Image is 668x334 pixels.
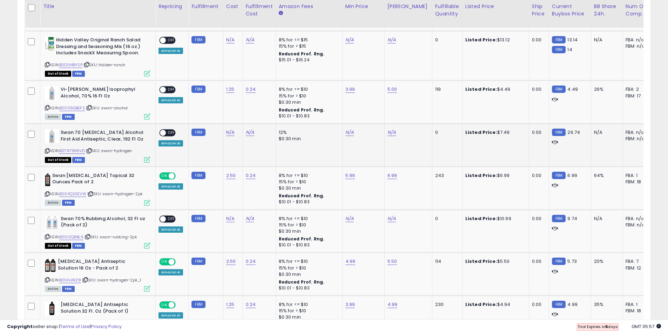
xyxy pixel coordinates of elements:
[191,129,205,136] small: FBM
[532,258,544,265] div: 0.00
[279,93,337,99] div: 15% for > $10
[191,36,205,43] small: FBM
[246,215,254,222] a: N/A
[59,234,83,240] a: B0012Q8BL6
[175,259,186,265] span: OFF
[279,258,337,265] div: 8% for <= $10
[465,258,497,265] b: Listed Price:
[246,258,256,265] a: 0.24
[43,3,153,10] div: Title
[552,129,566,136] small: FBM
[345,86,355,93] a: 3.99
[158,312,183,319] div: Amazon AI
[82,277,141,283] span: | SKU: swan-hydrogen-2pk_1
[191,301,205,308] small: FBM
[279,185,337,191] div: $0.30 min
[567,86,578,93] span: 4.49
[58,258,143,273] b: [MEDICAL_DATA] Antiseptic Solution 16 Oz - Pack of 2
[594,86,617,93] div: 26%
[83,62,125,68] span: | SKU: hidden-ranch
[279,113,337,119] div: $10.01 - $10.83
[279,242,337,248] div: $10.01 - $10.83
[45,71,71,77] span: All listings that are currently out of stock and unavailable for purchase on Amazon
[158,269,183,275] div: Amazon AI
[158,226,183,233] div: Amazon AI
[387,258,397,265] a: 5.50
[387,172,397,179] a: 6.99
[45,258,150,291] div: ASIN:
[387,301,398,308] a: 4.99
[158,48,183,54] div: Amazon AI
[45,200,61,206] span: All listings currently available for purchase on Amazon
[387,3,429,10] div: [PERSON_NAME]
[86,148,132,154] span: | SKU: swan-hydrogen
[279,271,337,278] div: $0.30 min
[226,129,235,136] a: N/A
[465,216,524,222] div: $10.99
[532,172,544,179] div: 0.00
[465,172,524,179] div: $6.99
[175,173,186,179] span: OFF
[45,216,150,248] div: ASIN:
[532,216,544,222] div: 0.00
[345,172,355,179] a: 5.99
[91,323,122,330] a: Privacy Policy
[567,36,578,43] span: 13.14
[465,37,524,43] div: $13.12
[160,259,169,265] span: ON
[605,324,608,329] b: 5
[387,129,396,136] a: N/A
[45,114,61,120] span: All listings currently available for purchase on Amazon
[552,258,566,265] small: FBM
[532,3,546,18] div: Ship Price
[465,36,497,43] b: Listed Price:
[166,216,177,222] span: OFF
[465,86,497,93] b: Listed Price:
[166,87,177,93] span: OFF
[626,3,651,18] div: Num of Comp.
[45,286,61,292] span: All listings currently available for purchase on Amazon
[45,157,71,163] span: All listings that are currently out of stock and unavailable for purchase on Amazon
[552,301,566,308] small: FBM
[45,301,59,315] img: 31y-JWq-O0L._SL40_.jpg
[532,37,544,43] div: 0.00
[552,215,566,222] small: FBM
[246,3,273,18] div: Fulfillment Cost
[626,86,649,93] div: FBA: 2
[72,157,85,163] span: FBM
[279,57,337,63] div: $15.01 - $16.24
[45,243,71,249] span: All listings that are currently out of stock and unavailable for purchase on Amazon
[632,323,661,330] span: 2025-09-10 05:57 GMT
[578,324,618,329] span: Trial Expires in days
[191,3,220,10] div: Fulfillment
[435,216,457,222] div: 0
[246,301,256,308] a: 0.24
[532,86,544,93] div: 0.00
[7,323,122,330] div: seller snap | |
[626,93,649,99] div: FBM: 17
[62,114,75,120] span: FBM
[191,215,205,222] small: FBM
[626,172,649,179] div: FBA: 1
[435,3,459,18] div: Fulfillable Quantity
[345,215,354,222] a: N/A
[626,265,649,271] div: FBM: 12
[45,86,59,100] img: 31NZPEpTvoL._SL40_.jpg
[279,43,337,49] div: 15% for > $15
[279,216,337,222] div: 8% for <= $10
[279,308,337,314] div: 15% for > $10
[594,301,617,308] div: 35%
[45,37,54,51] img: 41R7uuharaL._SL40_.jpg
[158,140,183,146] div: Amazon AI
[279,265,337,271] div: 15% for > $10
[246,86,256,93] a: 0.24
[60,323,90,330] a: Terms of Use
[387,36,396,43] a: N/A
[435,129,457,136] div: 0
[465,301,497,308] b: Listed Price:
[72,243,85,249] span: FBM
[594,172,617,179] div: 64%
[279,136,337,142] div: $0.30 min
[86,105,128,111] span: | SKU: swan-alcohol
[465,258,524,265] div: $5.50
